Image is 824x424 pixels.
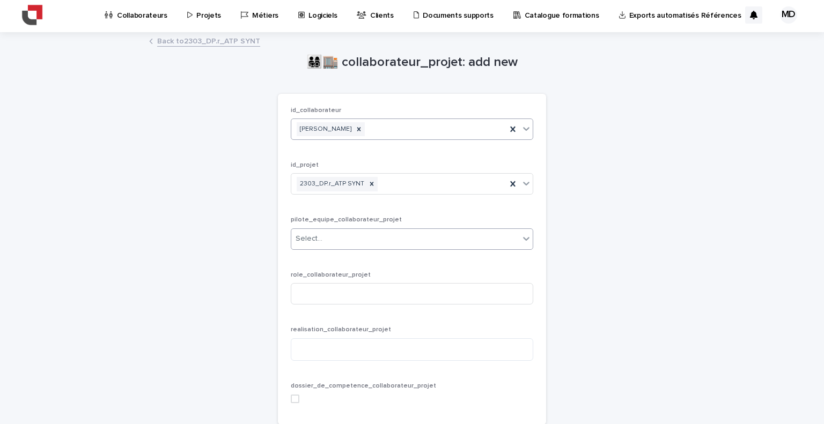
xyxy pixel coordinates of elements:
div: Select... [296,233,322,244]
h1: 👨‍👩‍👧‍👦🏬 collaborateur_projet: add new [278,55,546,70]
span: pilote_equipe_collaborateur_projet [291,217,402,223]
img: YiAiwBLRm2aPEWe5IFcA [21,4,43,26]
span: id_projet [291,162,319,168]
span: id_collaborateur [291,107,341,114]
div: 2303_DP.r_ATP SYNT [297,177,366,191]
div: [PERSON_NAME] [297,122,353,137]
span: role_collaborateur_projet [291,272,371,278]
span: realisation_collaborateur_projet [291,326,391,333]
div: MD [780,6,797,24]
span: dossier_de_competence_collaborateur_projet [291,383,436,389]
a: Back to2303_DP.r_ATP SYNT [157,34,260,47]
